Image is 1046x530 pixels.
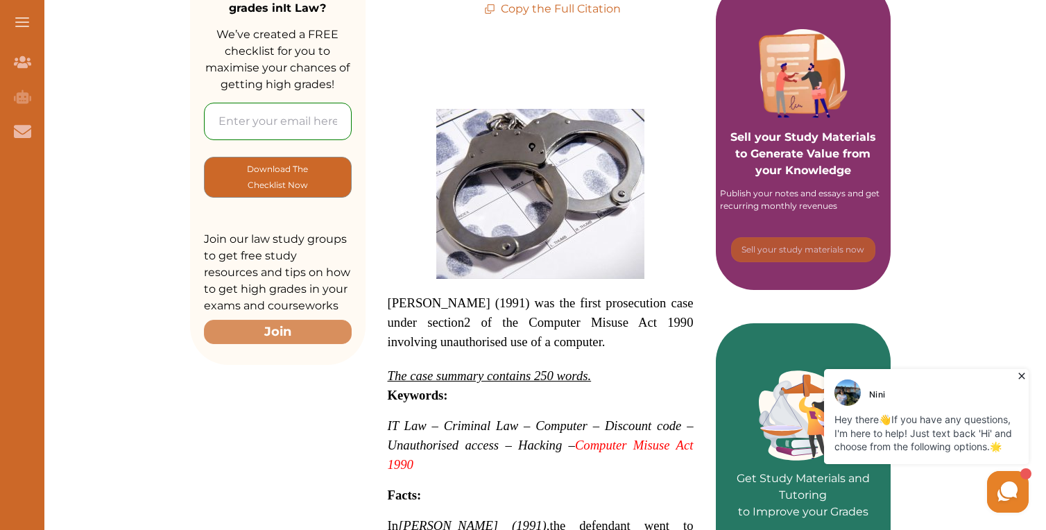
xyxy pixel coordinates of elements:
[204,231,352,314] p: Join our law study groups to get free study resources and tips on how to get high grades in your ...
[205,28,350,91] span: We’ve created a FREE checklist for you to maximise your chances of getting high grades!
[759,29,848,118] img: Purple card image
[484,1,621,17] p: Copy the Full Citation
[388,488,422,502] strong: Facts:
[436,109,644,279] img: International-Criminal-Law-Study-Module-300x245.jpg
[720,187,886,212] div: Publish your notes and essays and get recurring monthly revenues
[204,320,352,344] button: Join
[741,243,864,256] p: Sell your study materials now
[232,161,323,194] p: Download The Checklist Now
[388,368,592,383] em: The case summary contains 250 words.
[388,315,694,349] span: 2 of the Computer Misuse Act 1990 involving unauthorised use of a computer.
[204,103,352,140] input: Enter your email here
[388,418,694,472] span: IT Law – Criminal Law – Computer – Discount code – Unauthorised access – Hacking –
[730,90,877,179] p: Sell your Study Materials to Generate Value from your Knowledge
[388,296,694,349] span: [PERSON_NAME] (1991) w
[204,157,352,198] button: [object Object]
[388,388,448,402] strong: Keywords:
[731,237,875,262] button: [object Object]
[713,366,1032,516] iframe: HelpCrunch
